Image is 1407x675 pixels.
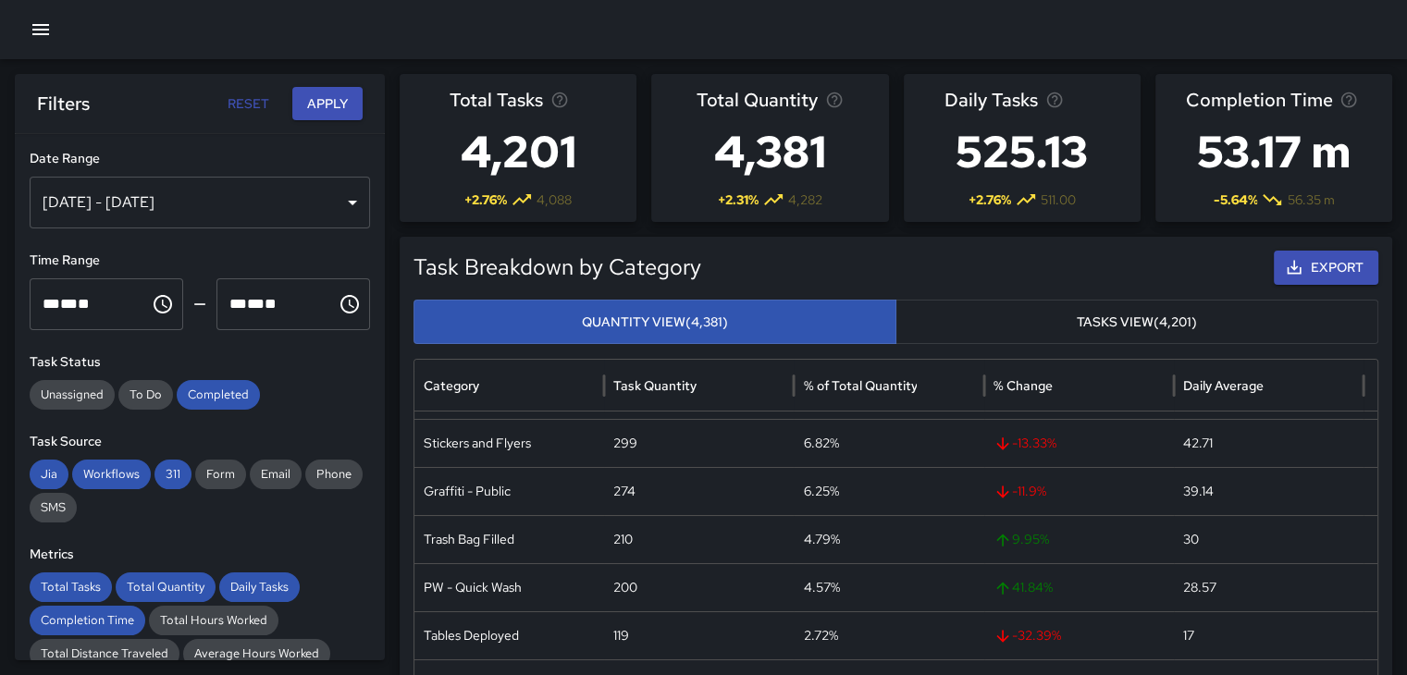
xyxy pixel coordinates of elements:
span: Completion Time [30,611,145,630]
div: Average Hours Worked [183,639,330,669]
span: + 2.31 % [718,190,759,209]
span: Workflows [72,465,151,484]
span: 4,282 [788,190,822,209]
span: Total Tasks [450,85,543,115]
button: Choose time, selected time is 11:59 PM [331,286,368,323]
span: 4,088 [537,190,572,209]
svg: Total task quantity in the selected period, compared to the previous period. [825,91,844,109]
span: Minutes [247,297,265,311]
div: 274 [604,467,794,515]
span: 9.95 % [994,516,1165,563]
div: 4.57% [794,563,983,611]
span: Meridiem [78,297,90,311]
div: Jia [30,460,68,489]
h6: Task Status [30,352,370,373]
div: Workflows [72,460,151,489]
svg: Total number of tasks in the selected period, compared to the previous period. [550,91,569,109]
span: 311 [154,465,191,484]
div: Total Tasks [30,572,112,602]
span: -32.39 % [994,612,1165,659]
div: 119 [604,611,794,659]
span: + 2.76 % [969,190,1011,209]
div: 311 [154,460,191,489]
div: 28.57 [1174,563,1364,611]
h3: 53.17 m [1185,115,1362,189]
span: Form [195,465,246,484]
h6: Time Range [30,251,370,271]
button: Apply [292,87,363,121]
div: 4.79% [794,515,983,563]
span: SMS [30,498,77,517]
h6: Metrics [30,545,370,565]
span: + 2.76 % [464,190,507,209]
div: 42.71 [1174,419,1364,467]
span: Total Tasks [30,578,112,596]
span: 511.00 [1041,190,1076,209]
span: Total Quantity [116,578,216,596]
div: 210 [604,515,794,563]
h6: Filters [37,89,90,118]
div: Daily Tasks [219,572,300,602]
svg: Average time taken to complete tasks in the selected period, compared to the previous period. [1339,91,1358,109]
span: Hours [229,297,247,311]
div: Daily Average [1183,377,1264,394]
span: Jia [30,465,68,484]
div: 6.82% [794,419,983,467]
div: Tables Deployed [414,611,604,659]
span: Email [250,465,302,484]
div: To Do [118,380,173,410]
button: Tasks View(4,201) [895,300,1378,345]
span: -13.33 % [994,420,1165,467]
div: Trash Bag Filled [414,515,604,563]
span: Unassigned [30,386,115,404]
span: -5.64 % [1213,190,1257,209]
div: Category [424,377,479,394]
span: Average Hours Worked [183,644,330,663]
div: [DATE] - [DATE] [30,177,370,228]
div: 39.14 [1174,467,1364,515]
div: 6.25% [794,467,983,515]
h6: Date Range [30,149,370,169]
span: Completed [177,386,260,404]
div: Task Quantity [613,377,697,394]
div: SMS [30,493,77,522]
span: Completion Time [1185,85,1332,115]
div: % Change [994,377,1053,394]
div: 200 [604,563,794,611]
div: PW - Quick Wash [414,563,604,611]
span: Daily Tasks [219,578,300,596]
svg: Average number of tasks per day in the selected period, compared to the previous period. [1045,91,1064,109]
h5: Task Breakdown by Category [413,252,1135,282]
button: Reset [218,87,278,121]
span: 56.35 m [1287,190,1334,209]
span: To Do [118,386,173,404]
button: Export [1274,251,1378,285]
h3: 4,201 [450,115,587,189]
span: Total Hours Worked [149,611,278,630]
button: Quantity View(4,381) [413,300,896,345]
div: Completion Time [30,606,145,635]
div: Form [195,460,246,489]
div: 30 [1174,515,1364,563]
span: 41.84 % [994,564,1165,611]
div: Phone [305,460,363,489]
button: Choose time, selected time is 12:00 AM [144,286,181,323]
span: Meridiem [265,297,277,311]
div: Stickers and Flyers [414,419,604,467]
div: 17 [1174,611,1364,659]
span: -11.9 % [994,468,1165,515]
div: Total Hours Worked [149,606,278,635]
div: 2.72% [794,611,983,659]
span: Total Distance Traveled [30,644,179,663]
div: 299 [604,419,794,467]
h3: 525.13 [944,115,1099,189]
span: Phone [305,465,363,484]
h3: 4,381 [697,115,844,189]
h6: Task Source [30,432,370,452]
div: Total Quantity [116,572,216,602]
div: Graffiti - Public [414,467,604,515]
span: Hours [43,297,60,311]
span: Daily Tasks [944,85,1038,115]
div: Unassigned [30,380,115,410]
span: Minutes [60,297,78,311]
